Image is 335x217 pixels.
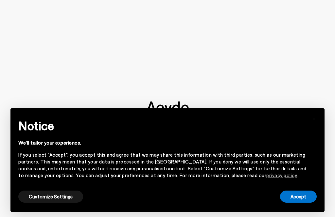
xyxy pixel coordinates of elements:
[18,117,306,134] h2: Notice
[312,113,316,123] span: ×
[146,101,189,116] img: footer-logo.svg
[280,191,317,203] button: Accept
[18,139,306,146] div: We'll tailor your experience.
[306,110,322,126] button: Close this notice
[266,172,297,178] a: privacy policy
[18,151,306,179] div: If you select "Accept", you accept this and agree that we may share this information with third p...
[18,191,83,203] button: Customize Settings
